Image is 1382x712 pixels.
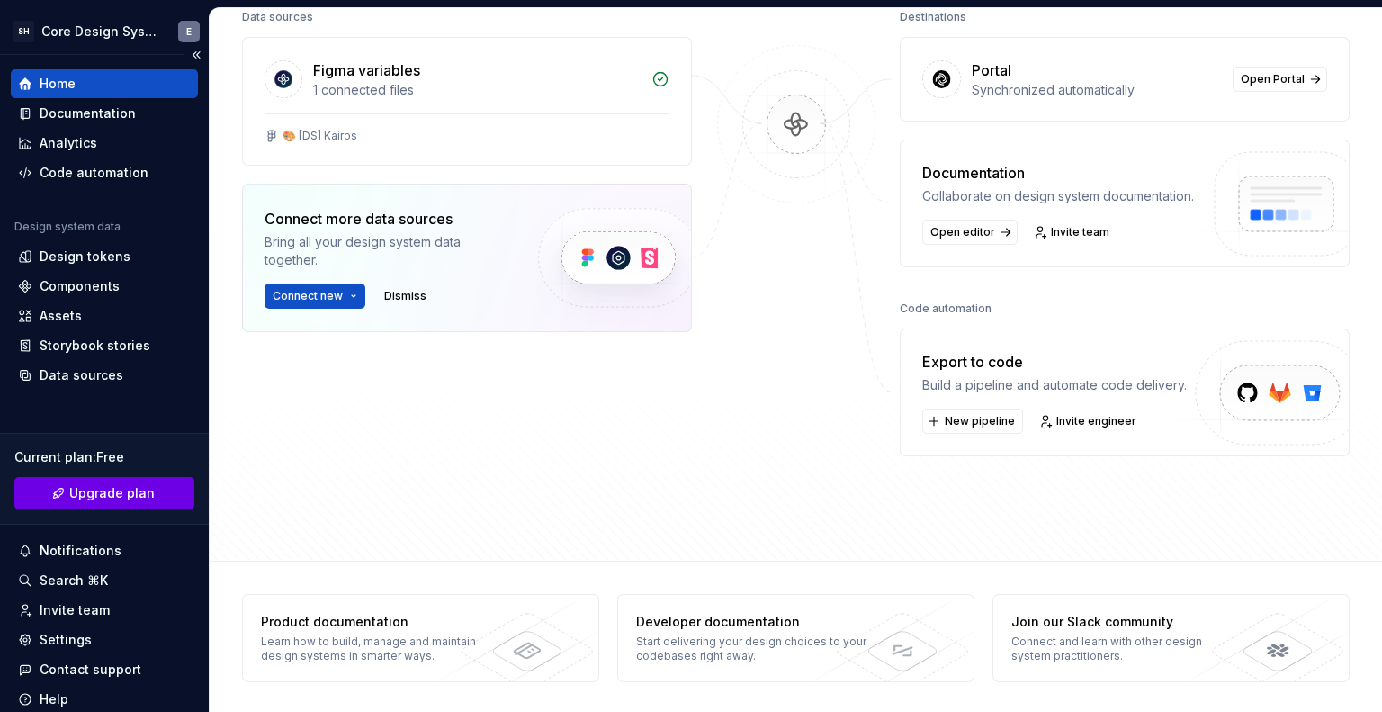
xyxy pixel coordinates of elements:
button: New pipeline [922,409,1023,434]
div: Code automation [40,164,148,182]
a: Developer documentationStart delivering your design choices to your codebases right away. [617,594,974,682]
button: Notifications [11,536,198,565]
a: Figma variables1 connected files🎨 [DS] Kairos [242,37,692,166]
a: Home [11,69,198,98]
div: Join our Slack community [1011,613,1242,631]
a: Data sources [11,361,198,390]
a: Settings [11,626,198,654]
a: Upgrade plan [14,477,194,509]
a: Storybook stories [11,331,198,360]
span: Open editor [930,225,995,239]
div: Product documentation [261,613,491,631]
div: Design system data [14,220,121,234]
div: Assets [40,307,82,325]
div: Portal [972,59,1011,81]
a: Documentation [11,99,198,128]
span: New pipeline [945,414,1015,428]
a: Code automation [11,158,198,187]
button: SHCore Design SystemE [4,12,205,50]
a: Components [11,272,198,301]
div: SH [13,21,34,42]
a: Join our Slack communityConnect and learn with other design system practitioners. [992,594,1350,682]
button: Search ⌘K [11,566,198,595]
span: Dismiss [384,289,426,303]
span: Connect new [273,289,343,303]
a: Product documentationLearn how to build, manage and maintain design systems in smarter ways. [242,594,599,682]
a: Invite team [11,596,198,625]
div: Bring all your design system data together. [265,233,507,269]
div: Components [40,277,120,295]
span: Open Portal [1241,72,1305,86]
div: Start delivering your design choices to your codebases right away. [636,635,866,663]
div: Contact support [40,661,141,679]
div: Storybook stories [40,337,150,355]
button: Dismiss [376,284,435,309]
a: Design tokens [11,242,198,271]
div: 🎨 [DS] Kairos [283,129,357,143]
span: Invite engineer [1056,414,1136,428]
div: Settings [40,631,92,649]
div: Notifications [40,542,121,560]
button: Collapse sidebar [184,42,209,68]
div: Export to code [922,351,1187,373]
div: Data sources [242,5,313,30]
div: Documentation [40,104,136,122]
div: Build a pipeline and automate code delivery. [922,376,1187,394]
a: Assets [11,302,198,330]
div: Home [40,75,76,93]
div: Invite team [40,601,110,619]
div: Help [40,690,68,708]
div: Learn how to build, manage and maintain design systems in smarter ways. [261,635,491,663]
div: E [186,24,192,39]
div: 1 connected files [313,81,641,99]
span: Invite team [1051,225,1109,239]
div: Developer documentation [636,613,866,631]
div: Design tokens [40,248,130,266]
div: Core Design System [41,23,157,41]
div: Destinations [900,5,966,30]
div: Figma variables [313,59,420,81]
div: Data sources [40,366,123,384]
div: Synchronized automatically [972,81,1222,99]
div: Search ⌘K [40,572,108,590]
div: Connect and learn with other design system practitioners. [1011,635,1242,663]
div: Code automation [900,296,992,321]
div: Analytics [40,134,97,152]
a: Invite team [1028,220,1117,245]
button: Contact support [11,655,198,684]
div: Collaborate on design system documentation. [922,187,1194,205]
a: Invite engineer [1034,409,1144,434]
span: Upgrade plan [69,484,155,502]
div: Connect more data sources [265,208,507,230]
a: Open editor [922,220,1018,245]
div: Documentation [922,162,1194,184]
button: Connect new [265,284,365,309]
a: Analytics [11,129,198,158]
a: Open Portal [1233,67,1327,92]
div: Current plan : Free [14,448,194,466]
